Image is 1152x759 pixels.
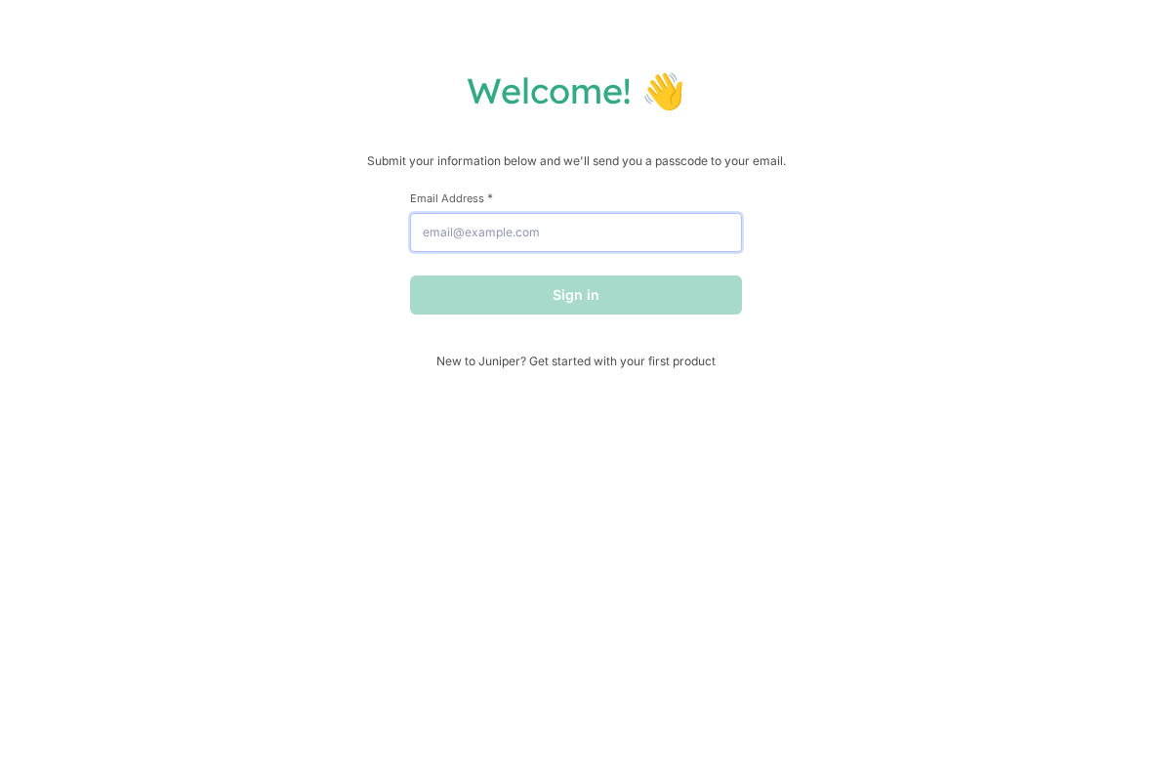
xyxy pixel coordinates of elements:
h1: Welcome! 👋 [20,68,1132,112]
span: This field is required. [487,190,493,205]
p: Submit your information below and we'll send you a passcode to your email. [20,151,1132,171]
label: Email Address [410,190,742,205]
input: email@example.com [410,213,742,252]
span: New to Juniper? Get started with your first product [410,354,742,368]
